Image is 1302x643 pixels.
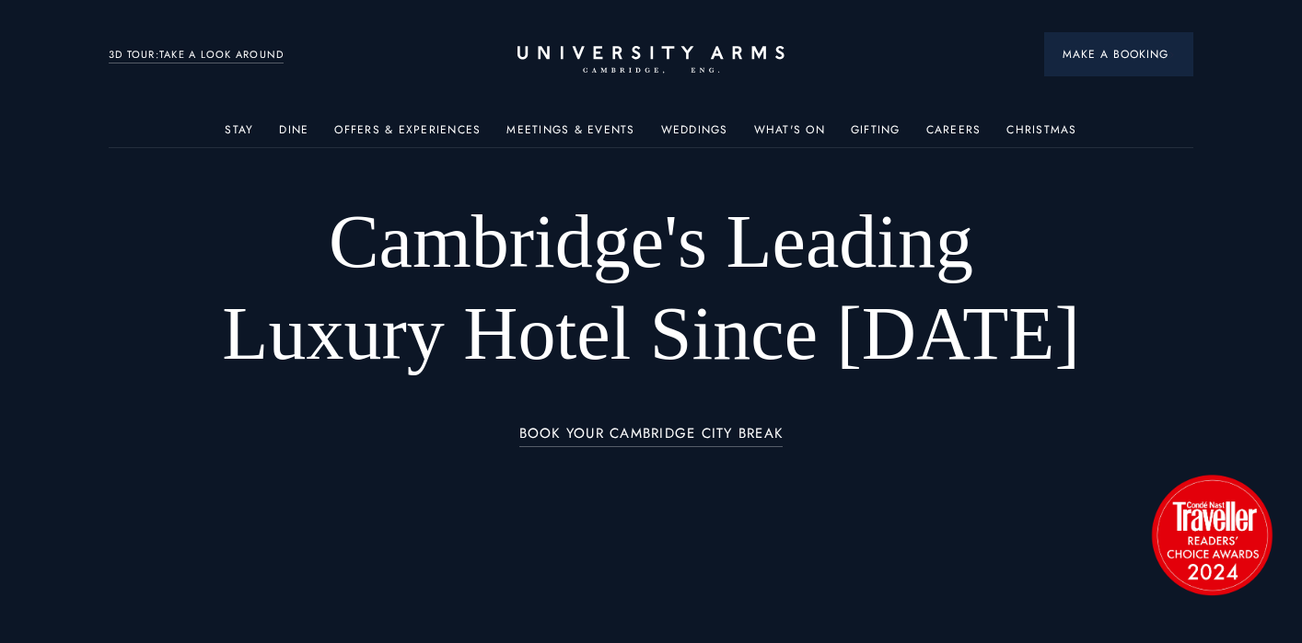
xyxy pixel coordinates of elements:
[334,123,481,147] a: Offers & Experiences
[1168,52,1175,58] img: Arrow icon
[1006,123,1076,147] a: Christmas
[661,123,728,147] a: Weddings
[519,426,784,447] a: BOOK YOUR CAMBRIDGE CITY BREAK
[109,47,285,63] a: 3D TOUR:TAKE A LOOK AROUND
[1063,46,1175,63] span: Make a Booking
[754,123,825,147] a: What's On
[1044,32,1193,76] button: Make a BookingArrow icon
[1143,465,1281,603] img: image-2524eff8f0c5d55edbf694693304c4387916dea5-1501x1501-png
[926,123,982,147] a: Careers
[506,123,634,147] a: Meetings & Events
[279,123,308,147] a: Dine
[225,123,253,147] a: Stay
[217,196,1086,380] h1: Cambridge's Leading Luxury Hotel Since [DATE]
[851,123,901,147] a: Gifting
[517,46,785,75] a: Home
